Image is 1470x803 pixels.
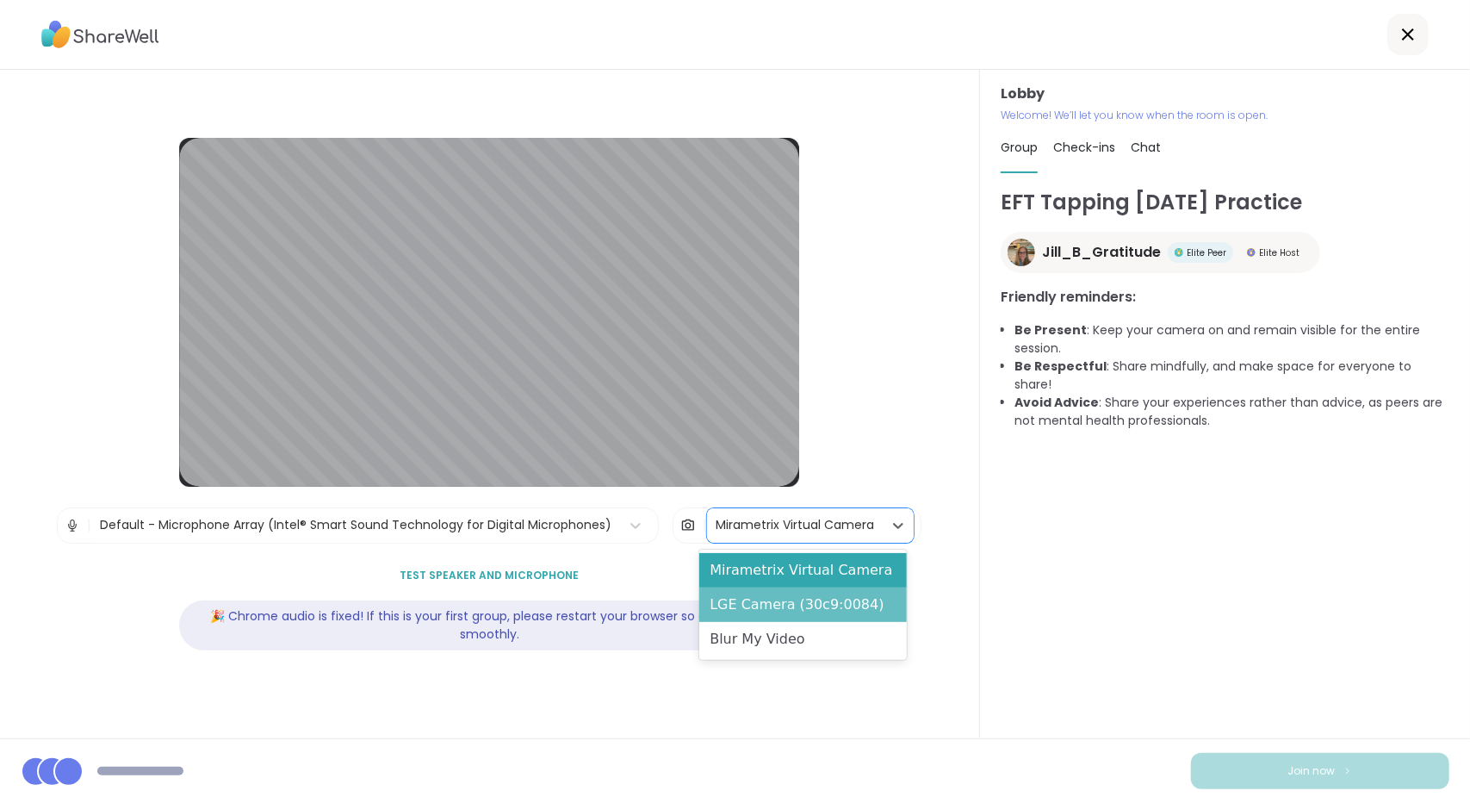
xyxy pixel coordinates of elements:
button: Test speaker and microphone [393,557,586,594]
span: Group [1001,139,1038,156]
img: Microphone [65,508,80,543]
span: Chat [1131,139,1161,156]
img: Jill_B_Gratitude [1008,239,1035,266]
p: Welcome! We’ll let you know when the room is open. [1001,108,1449,123]
span: Jill_B_Gratitude [1042,242,1161,263]
div: Default - Microphone Array (Intel® Smart Sound Technology for Digital Microphones) [100,516,611,534]
li: : Share mindfully, and make space for everyone to share! [1014,358,1449,394]
b: Be Present [1014,321,1087,339]
div: Mirametrix Virtual Camera [699,553,906,588]
span: | [87,508,91,543]
img: ShareWell Logo [41,15,159,54]
h1: EFT Tapping [DATE] Practice [1001,187,1449,218]
div: Mirametrix Virtual Camera [716,516,874,534]
button: Join now [1191,753,1449,789]
div: 🎉 Chrome audio is fixed! If this is your first group, please restart your browser so audio works ... [179,601,799,650]
img: Elite Peer [1175,248,1183,257]
img: ShareWell Logomark [1343,766,1353,775]
b: Be Respectful [1014,358,1107,375]
span: | [703,508,707,543]
li: : Keep your camera on and remain visible for the entire session. [1014,321,1449,358]
img: Camera [680,508,696,543]
b: Avoid Advice [1014,394,1099,411]
span: Check-ins [1053,139,1115,156]
span: Elite Peer [1187,246,1226,259]
div: LGE Camera (30c9:0084) [699,588,906,622]
a: Jill_B_GratitudeJill_B_GratitudeElite PeerElite PeerElite HostElite Host [1001,232,1320,273]
div: Blur My Video [699,622,906,657]
h3: Friendly reminders: [1001,287,1449,308]
h3: Lobby [1001,84,1449,104]
img: Elite Host [1247,248,1256,257]
span: Join now [1288,763,1336,779]
li: : Share your experiences rather than advice, as peers are not mental health professionals. [1014,394,1449,430]
span: Elite Host [1259,246,1299,259]
span: Test speaker and microphone [400,568,579,583]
